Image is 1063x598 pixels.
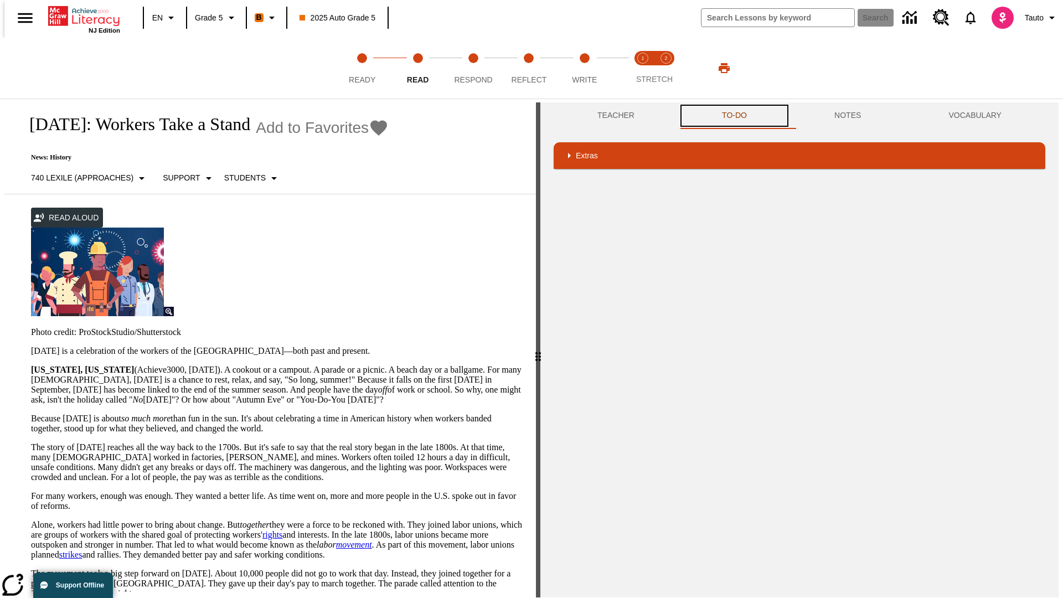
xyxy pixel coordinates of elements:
[554,102,678,129] button: Teacher
[572,75,597,84] span: Write
[300,12,376,24] span: 2025 Auto Grade 5
[152,12,163,24] span: EN
[89,27,120,34] span: NJ Edition
[1025,12,1044,24] span: Tauto
[650,38,682,99] button: Stretch Respond step 2 of 2
[553,38,617,99] button: Write step 5 of 5
[163,172,200,184] p: Support
[905,102,1045,129] button: VOCABULARY
[27,168,153,188] button: Select Lexile, 740 Lexile (Approaches)
[164,307,174,316] img: image
[31,365,523,405] p: (Achieve3000, [DATE]). A cookout or a campout. A parade or a picnic. A beach day or a ballgame. F...
[33,573,113,598] button: Support Offline
[48,4,120,34] div: Home
[512,75,547,84] span: Reflect
[349,75,375,84] span: Ready
[636,75,673,84] span: STRETCH
[31,208,103,228] button: Read Aloud
[31,172,133,184] p: 740 Lexile (Approaches)
[956,3,985,32] a: Notifications
[9,2,42,34] button: Open side menu
[31,491,523,511] p: For many workers, enough was enough. They wanted a better life. As time went on, more and more pe...
[554,142,1045,169] div: Extras
[554,102,1045,129] div: Instructional Panel Tabs
[31,365,134,374] strong: [US_STATE], [US_STATE]
[536,102,540,597] div: Press Enter or Spacebar and then press right and left arrow keys to move the slider
[133,395,143,404] em: No
[250,8,283,28] button: Boost Class color is orange. Change class color
[791,102,905,129] button: NOTES
[701,9,854,27] input: search field
[385,38,450,99] button: Read step 2 of 5
[336,540,372,549] a: movement
[31,414,523,434] p: Because [DATE] is about than fun in the sun. It's about celebrating a time in American history wh...
[641,55,644,61] text: 1
[497,38,561,99] button: Reflect step 4 of 5
[378,385,388,394] em: off
[678,102,791,129] button: TO-DO
[454,75,492,84] span: Respond
[664,55,667,61] text: 2
[441,38,505,99] button: Respond step 3 of 5
[31,228,164,316] img: A banner with a blue background shows an illustrated row of diverse men and women dressed in clot...
[190,8,242,28] button: Grade: Grade 5, Select a grade
[147,8,183,28] button: Language: EN, Select a language
[31,520,523,560] p: Alone, workers had little power to bring about change. But they were a force to be reckoned with....
[256,118,389,137] button: Add to Favorites - Labor Day: Workers Take a Stand
[158,168,219,188] button: Scaffolds, Support
[926,3,956,33] a: Resource Center, Will open in new tab
[1020,8,1063,28] button: Profile/Settings
[992,7,1014,29] img: avatar image
[240,520,269,529] em: together
[540,102,1059,597] div: activity
[4,102,536,592] div: reading
[985,3,1020,32] button: Select a new avatar
[407,75,429,84] span: Read
[195,12,223,24] span: Grade 5
[18,114,250,135] h1: [DATE]: Workers Take a Stand
[31,346,523,356] p: [DATE] is a celebration of the workers of the [GEOGRAPHIC_DATA]—both past and present.
[256,119,369,137] span: Add to Favorites
[576,150,598,162] p: Extras
[31,327,523,337] p: Photo credit: ProStockStudio/Shutterstock
[627,38,659,99] button: Stretch Read step 1 of 2
[706,58,742,78] button: Print
[220,168,285,188] button: Select Student
[56,581,104,589] span: Support Offline
[121,414,171,423] em: so much more
[896,3,926,33] a: Data Center
[330,38,394,99] button: Ready step 1 of 5
[262,530,282,539] a: rights
[59,550,82,559] a: strikes
[18,153,389,162] p: News: History
[31,442,523,482] p: The story of [DATE] reaches all the way back to the 1700s. But it's safe to say that the real sto...
[317,540,372,549] em: labor
[256,11,262,24] span: B
[224,172,266,184] p: Students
